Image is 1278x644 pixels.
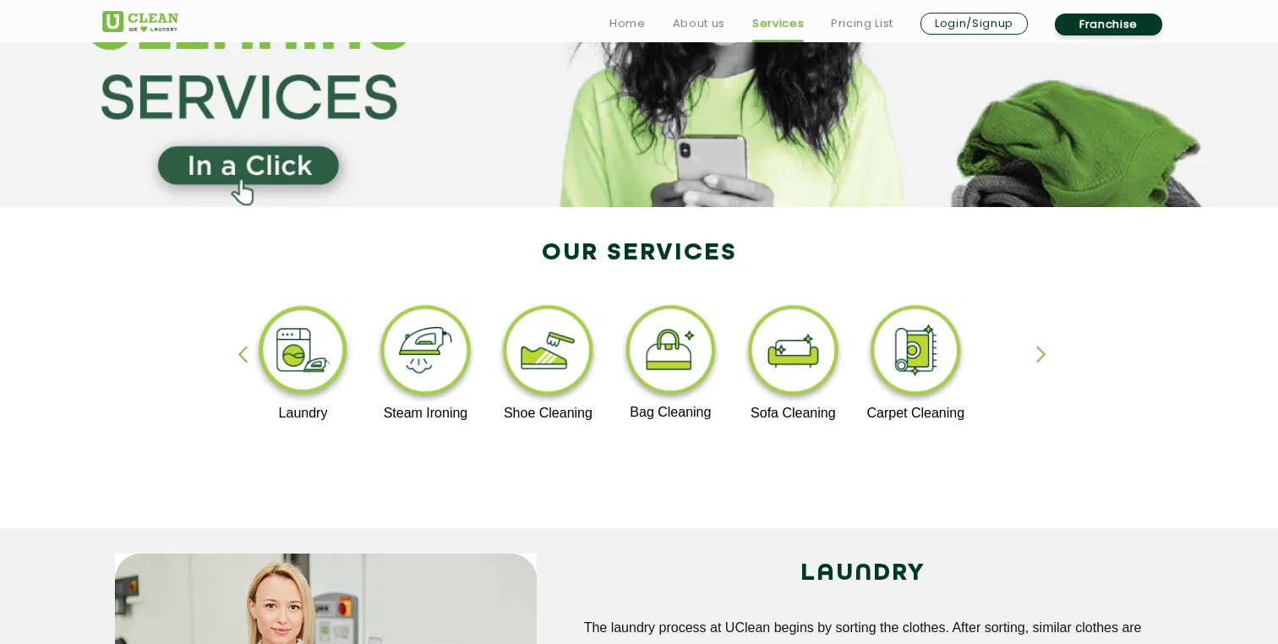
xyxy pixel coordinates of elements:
img: UClean Laundry and Dry Cleaning [102,11,178,32]
a: Login/Signup [920,13,1028,35]
img: shoe_cleaning_11zon.webp [496,301,600,406]
p: Shoe Cleaning [496,406,600,421]
p: Laundry [251,406,355,421]
p: Steam Ironing [374,406,478,421]
img: sofa_cleaning_11zon.webp [741,301,845,406]
img: carpet_cleaning_11zon.webp [864,301,968,406]
img: bag_cleaning_11zon.webp [619,301,723,405]
h2: LAUNDRY [562,554,1163,594]
img: laundry_cleaning_11zon.webp [251,301,355,406]
a: Services [752,14,804,34]
a: Franchise [1055,14,1162,35]
p: Carpet Cleaning [864,406,968,421]
a: Pricing List [831,14,893,34]
p: Bag Cleaning [619,405,723,420]
a: About us [673,14,725,34]
a: Home [609,14,646,34]
img: steam_ironing_11zon.webp [374,301,478,406]
p: Sofa Cleaning [741,406,845,421]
